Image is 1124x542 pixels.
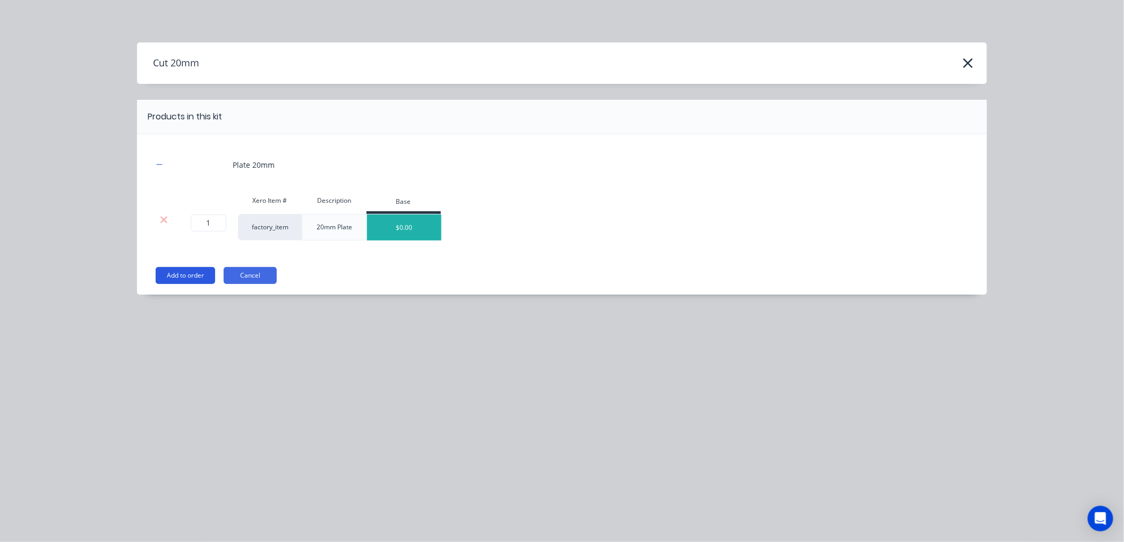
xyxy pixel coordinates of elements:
[156,267,215,284] button: Add to order
[233,159,275,170] div: Plate 20mm
[238,214,302,240] div: factory_item
[367,214,441,241] div: $0.00
[302,214,367,240] div: 20mm Plate
[137,53,199,73] h4: Cut 20mm
[367,193,441,214] div: Base
[302,190,367,211] div: Description
[224,267,277,284] button: Cancel
[148,110,222,123] div: Products in this kit
[1088,506,1113,531] div: Open Intercom Messenger
[191,214,226,231] input: ?
[238,190,302,211] div: Xero Item #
